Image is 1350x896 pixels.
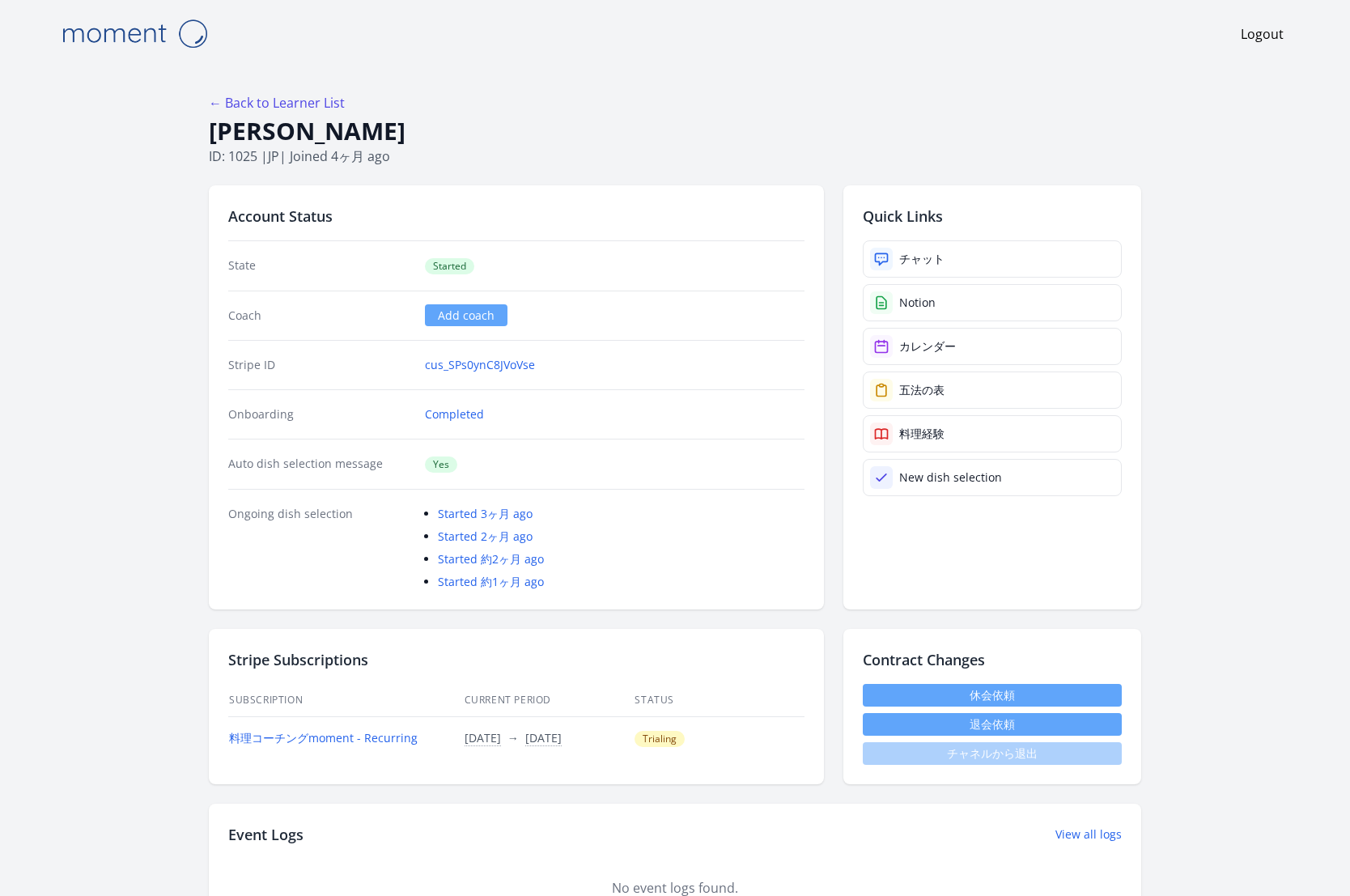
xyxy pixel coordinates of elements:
dt: Auto dish selection message [228,456,412,473]
a: Logout [1241,24,1284,44]
a: View all logs [1055,826,1122,843]
dt: State [228,257,412,274]
a: 料理経験 [863,415,1122,452]
img: Moment [53,13,215,54]
a: Started 2ヶ月 ago [438,529,533,544]
span: チャネルから退出 [863,742,1122,765]
span: → [507,730,519,745]
span: Yes [425,456,457,473]
dt: Coach [228,308,412,324]
p: ID: 1025 | | Joined 4ヶ月 ago [209,147,1141,166]
th: Subscription [228,684,464,717]
a: 料理コーチングmoment - Recurring [229,730,418,745]
button: 退会依頼 [863,713,1122,736]
th: Status [634,684,804,717]
a: 休会依頼 [863,684,1122,707]
h2: Quick Links [863,205,1122,227]
button: [DATE] [525,730,562,746]
a: cus_SPs0ynC8JVoVse [425,357,535,373]
div: 五法の表 [899,382,945,398]
div: Notion [899,295,936,311]
h2: Stripe Subscriptions [228,648,804,671]
a: New dish selection [863,459,1122,496]
dt: Ongoing dish selection [228,506,412,590]
a: Completed [425,406,484,423]
th: Current Period [464,684,635,717]
button: [DATE] [465,730,501,746]
a: Started 3ヶ月 ago [438,506,533,521]
a: Notion [863,284,1122,321]
a: 五法の表 [863,372,1122,409]
a: Add coach [425,304,507,326]
a: チャット [863,240,1122,278]
div: New dish selection [899,469,1002,486]
dt: Onboarding [228,406,412,423]
div: チャット [899,251,945,267]
span: jp [268,147,279,165]
h2: Event Logs [228,823,304,846]
a: ← Back to Learner List [209,94,345,112]
a: Started 約1ヶ月 ago [438,574,544,589]
dt: Stripe ID [228,357,412,373]
a: Started 約2ヶ月 ago [438,551,544,567]
h2: Account Status [228,205,804,227]
h1: [PERSON_NAME] [209,116,1141,147]
div: カレンダー [899,338,956,355]
span: Trialing [635,731,685,747]
h2: Contract Changes [863,648,1122,671]
span: Started [425,258,474,274]
a: カレンダー [863,328,1122,365]
div: 料理経験 [899,426,945,442]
